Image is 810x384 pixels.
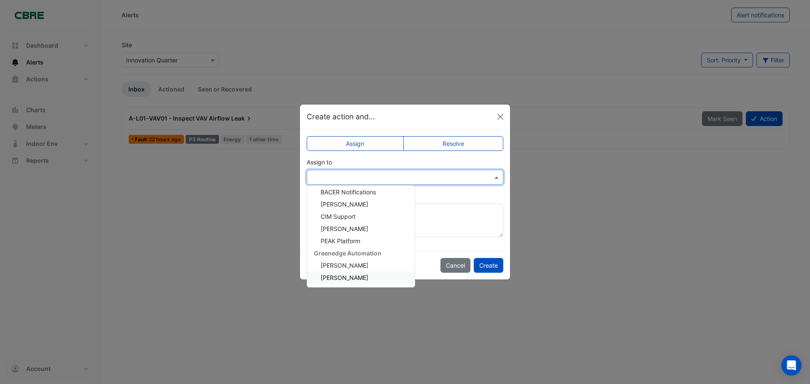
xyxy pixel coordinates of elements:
[403,136,504,151] label: Resolve
[321,213,356,220] span: CIM Support
[307,136,404,151] label: Assign
[307,111,375,122] h5: Create action and...
[321,201,368,208] span: [PERSON_NAME]
[314,250,381,257] span: Greenedge Automation
[321,274,368,281] span: [PERSON_NAME]
[321,225,368,232] span: [PERSON_NAME]
[307,158,332,166] label: Assign to
[474,258,503,273] button: Create
[494,110,507,123] button: Close
[321,262,368,269] span: [PERSON_NAME]
[321,237,360,244] span: PEAK Platform
[440,258,470,273] button: Cancel
[321,188,376,196] span: BACER Notifications
[781,355,802,376] div: Open Intercom Messenger
[307,186,415,287] div: Options List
